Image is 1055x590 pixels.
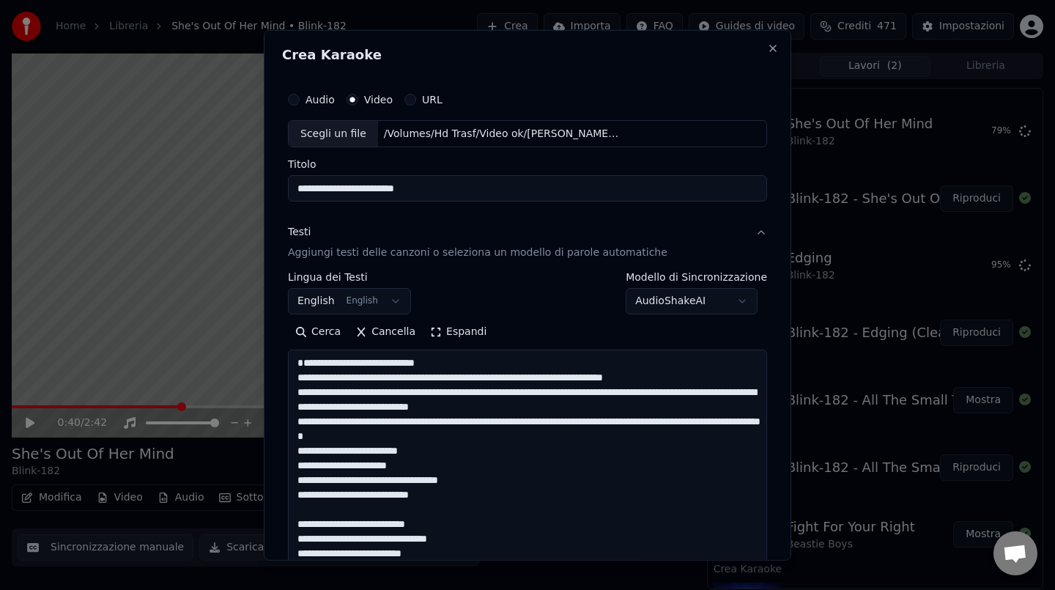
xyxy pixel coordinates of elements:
[288,159,767,169] label: Titolo
[288,272,411,282] label: Lingua dei Testi
[306,94,335,104] label: Audio
[378,126,627,141] div: /Volumes/Hd Trasf/Video ok/[PERSON_NAME] - Summer Of 69.mov
[348,320,423,344] button: Cancella
[422,94,443,104] label: URL
[288,320,348,344] button: Cerca
[364,94,393,104] label: Video
[282,48,773,61] h2: Crea Karaoke
[288,246,667,260] p: Aggiungi testi delle canzoni o seleziona un modello di parole automatiche
[626,272,767,282] label: Modello di Sincronizzazione
[289,120,378,147] div: Scegli un file
[423,320,494,344] button: Espandi
[288,225,311,240] div: Testi
[288,213,767,272] button: TestiAggiungi testi delle canzoni o seleziona un modello di parole automatiche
